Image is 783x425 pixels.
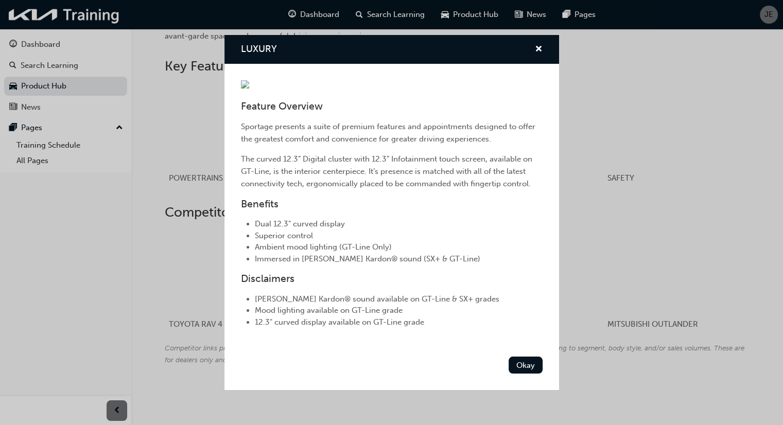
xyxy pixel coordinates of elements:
[241,154,534,188] span: The curved 12.3” Digital cluster with 12.3” Infotainment touch screen, available on GT-Line, is t...
[255,293,543,305] li: [PERSON_NAME] Kardon® sound available on GT-Line & SX+ grades
[255,241,543,253] li: Ambient mood lighting (GT-Line Only)
[255,316,543,328] li: 12.3" curved display available on GT-Line grade
[241,198,543,210] h3: Benefits
[535,45,543,55] span: cross-icon
[241,100,543,112] h3: Feature Overview
[241,122,537,144] span: Sportage presents a suite of premium features and appointments designed to offer the greatest com...
[241,43,277,55] span: LUXURY
[255,305,543,316] li: Mood lighting available on GT-Line grade
[241,80,249,88] img: 82368919-05cc-46ad-8a1f-e00276203792.jpg
[255,218,543,230] li: Dual 12.3" curved display
[509,357,543,374] button: Okay
[241,273,543,285] h3: Disclaimers
[224,35,559,391] div: LUXURY
[535,43,543,56] button: cross-icon
[255,230,543,242] li: Superior control
[255,253,543,265] li: Immersed in [PERSON_NAME] Kardon® sound (SX+ & GT-Line)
